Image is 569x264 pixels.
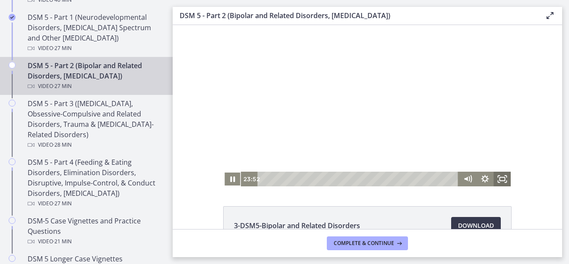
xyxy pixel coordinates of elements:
[9,14,16,21] i: Completed
[234,220,360,231] span: 3-DSM5-Bipolar and Related Disorders
[303,147,321,161] button: Show settings menu
[28,236,162,247] div: Video
[53,81,72,91] span: · 27 min
[321,147,338,161] button: Fullscreen
[451,217,501,234] a: Download
[28,12,162,53] div: DSM 5 - Part 1 (Neurodevelopmental Disorders, [MEDICAL_DATA] Spectrum and Other [MEDICAL_DATA])
[173,25,562,186] iframe: Video Lesson
[28,98,162,150] div: DSM 5 - Part 3 ([MEDICAL_DATA], Obsessive-Compulsive and Related Disorders, Trauma & [MEDICAL_DAT...
[28,198,162,209] div: Video
[180,10,531,21] h3: DSM 5 - Part 2 (Bipolar and Related Disorders, [MEDICAL_DATA])
[327,236,408,250] button: Complete & continue
[53,43,72,53] span: · 27 min
[286,147,303,161] button: Mute
[28,43,162,53] div: Video
[334,240,394,247] span: Complete & continue
[53,198,72,209] span: · 27 min
[53,236,72,247] span: · 21 min
[28,157,162,209] div: DSM 5 - Part 4 (Feeding & Eating Disorders, Elimination Disorders, Disruptive, Impulse-Control, &...
[53,140,72,150] span: · 28 min
[28,81,162,91] div: Video
[28,216,162,247] div: DSM-5 Case Vignettes and Practice Questions
[28,140,162,150] div: Video
[458,220,494,231] span: Download
[28,60,162,91] div: DSM 5 - Part 2 (Bipolar and Related Disorders, [MEDICAL_DATA])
